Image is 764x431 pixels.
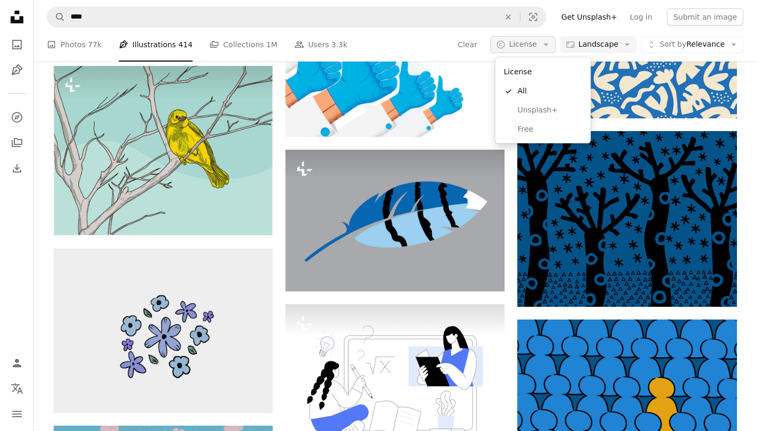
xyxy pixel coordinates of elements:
button: License [490,36,555,53]
span: All [518,86,583,97]
div: License [496,57,591,143]
span: Unsplash+ [518,105,583,116]
span: Free [518,124,583,135]
span: License [509,40,537,48]
div: License [500,62,587,82]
